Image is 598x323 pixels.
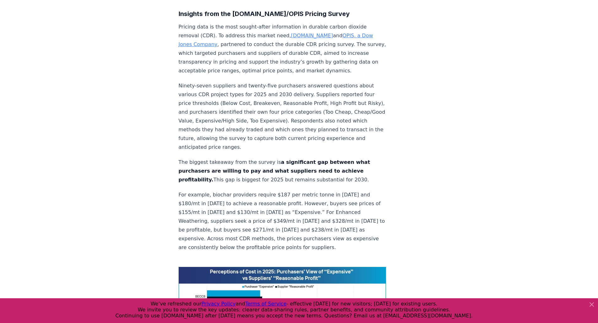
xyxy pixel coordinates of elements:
p: Pricing data is the most sought-after information in durable carbon dioxide removal (CDR). To add... [179,23,386,75]
strong: Insights from the [DOMAIN_NAME]/OPIS Pricing Survey [179,10,350,18]
p: For example, biochar providers require $187 per metric tonne in [DATE] and $180/mt in [DATE] to a... [179,190,386,252]
a: [DOMAIN_NAME] [291,33,333,39]
p: The biggest takeaway from the survey is This gap is biggest for 2025 but remains substantial for ... [179,158,386,184]
strong: a significant gap between what purchasers are willing to pay and what suppliers need to achieve p... [179,159,370,183]
p: Ninety-seven suppliers and twenty-five purchasers answered questions about various CDR project ty... [179,81,386,152]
